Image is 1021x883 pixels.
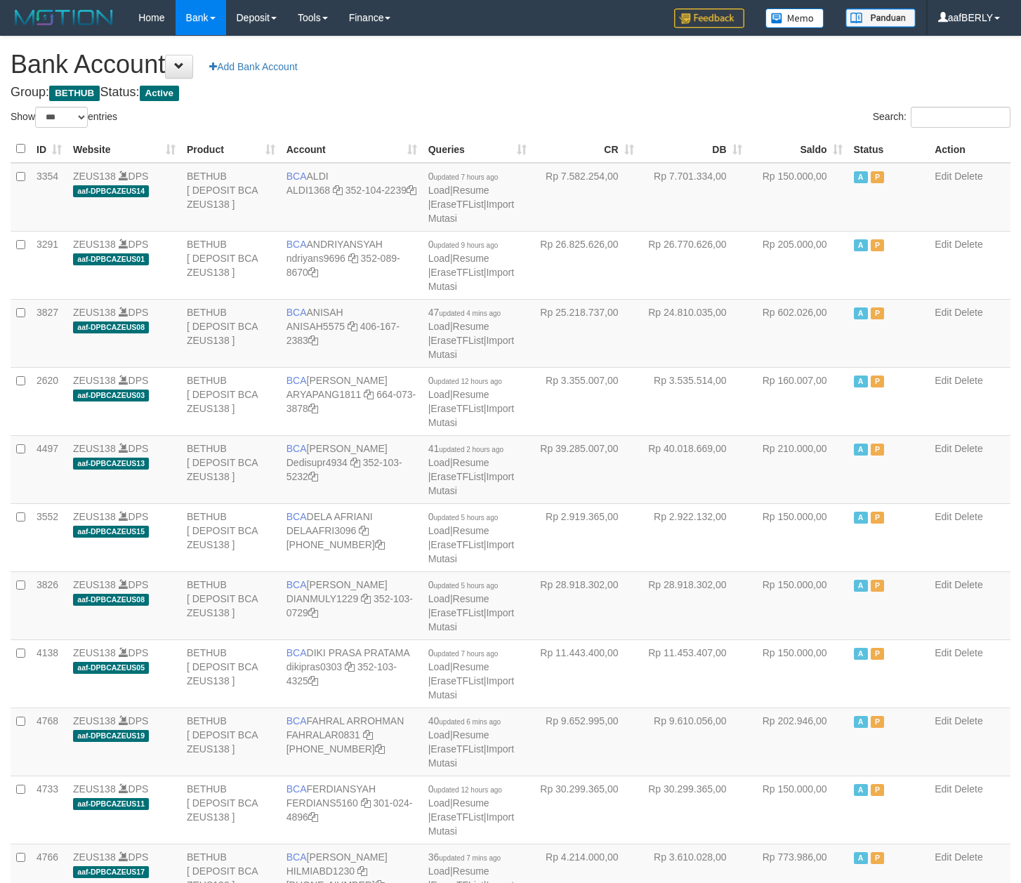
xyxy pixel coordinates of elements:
[181,503,281,571] td: BETHUB [ DEPOSIT BCA ZEUS138 ]
[67,299,181,367] td: DPS
[31,435,67,503] td: 4497
[453,185,489,196] a: Resume
[281,231,423,299] td: ANDRIYANSYAH 352-089-8670
[73,253,149,265] span: aaf-DPBCAZEUS01
[428,185,450,196] a: Load
[428,443,503,454] span: 41
[286,783,307,795] span: BCA
[428,647,499,658] span: 0
[453,321,489,332] a: Resume
[640,299,748,367] td: Rp 24.810.035,00
[428,403,514,428] a: Import Mutasi
[333,185,343,196] a: Copy ALDI1368 to clipboard
[640,435,748,503] td: Rp 40.018.669,00
[364,389,374,400] a: Copy ARYAPANG1811 to clipboard
[428,783,514,837] span: | | |
[434,241,499,249] span: updated 9 hours ago
[854,512,868,524] span: Active
[11,7,117,28] img: MOTION_logo.png
[911,107,1010,128] input: Search:
[428,851,501,863] span: 36
[453,593,489,604] a: Resume
[286,253,345,264] a: ndriyans9696
[935,851,951,863] a: Edit
[308,471,318,482] a: Copy 3521035232 to clipboard
[375,743,385,755] a: Copy 5665095158 to clipboard
[11,86,1010,100] h4: Group: Status:
[929,135,1010,163] th: Action
[428,171,499,182] span: 0
[428,321,450,332] a: Load
[873,107,1010,128] label: Search:
[359,525,369,536] a: Copy DELAAFRI3096 to clipboard
[640,367,748,435] td: Rp 3.535.514,00
[286,729,360,741] a: FAHRALAR0831
[434,650,499,658] span: updated 7 hours ago
[748,503,848,571] td: Rp 150.000,00
[428,375,502,386] span: 0
[181,571,281,639] td: BETHUB [ DEPOSIT BCA ZEUS138 ]
[428,389,450,400] a: Load
[281,503,423,571] td: DELA AFRIANI [PHONE_NUMBER]
[281,299,423,367] td: ANISAH 406-167-2383
[181,776,281,844] td: BETHUB [ DEPOSIT BCA ZEUS138 ]
[430,403,483,414] a: EraseTFList
[140,86,180,101] span: Active
[748,435,848,503] td: Rp 210.000,00
[281,163,423,232] td: ALDI 352-104-2239
[428,511,499,522] span: 0
[430,471,483,482] a: EraseTFList
[748,367,848,435] td: Rp 160.007,00
[453,729,489,741] a: Resume
[281,135,423,163] th: Account: activate to sort column ascending
[871,852,885,864] span: Paused
[428,267,514,292] a: Import Mutasi
[286,661,342,672] a: dikipras0303
[434,173,499,181] span: updated 7 hours ago
[765,8,824,28] img: Button%20Memo.svg
[954,511,982,522] a: Delete
[532,639,640,708] td: Rp 11.443.400,00
[954,783,982,795] a: Delete
[350,457,360,468] a: Copy Dedisupr4934 to clipboard
[11,107,117,128] label: Show entries
[73,390,149,401] span: aaf-DPBCAZEUS03
[73,730,149,742] span: aaf-DPBCAZEUS19
[935,307,951,318] a: Edit
[935,715,951,726] a: Edit
[181,435,281,503] td: BETHUB [ DEPOSIT BCA ZEUS138 ]
[954,579,982,590] a: Delete
[428,471,514,496] a: Import Mutasi
[67,776,181,844] td: DPS
[428,797,450,809] a: Load
[428,457,450,468] a: Load
[954,239,982,250] a: Delete
[640,135,748,163] th: DB: activate to sort column ascending
[453,865,489,877] a: Resume
[348,253,358,264] a: Copy ndriyans9696 to clipboard
[67,708,181,776] td: DPS
[428,729,450,741] a: Load
[453,253,489,264] a: Resume
[73,783,116,795] a: ZEUS138
[286,525,357,536] a: DELAAFRI3096
[67,163,181,232] td: DPS
[748,639,848,708] td: Rp 150.000,00
[286,375,307,386] span: BCA
[428,511,514,564] span: | | |
[181,708,281,776] td: BETHUB [ DEPOSIT BCA ZEUS138 ]
[748,708,848,776] td: Rp 202.946,00
[73,239,116,250] a: ZEUS138
[73,458,149,470] span: aaf-DPBCAZEUS13
[73,526,149,538] span: aaf-DPBCAZEUS15
[532,135,640,163] th: CR: activate to sort column ascending
[935,375,951,386] a: Edit
[430,675,483,686] a: EraseTFList
[281,571,423,639] td: [PERSON_NAME] 352-103-0729
[871,171,885,183] span: Paused
[181,367,281,435] td: BETHUB [ DEPOSIT BCA ZEUS138 ]
[430,335,483,346] a: EraseTFList
[286,185,330,196] a: ALDI1368
[428,539,514,564] a: Import Mutasi
[286,865,355,877] a: HILMIABD1230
